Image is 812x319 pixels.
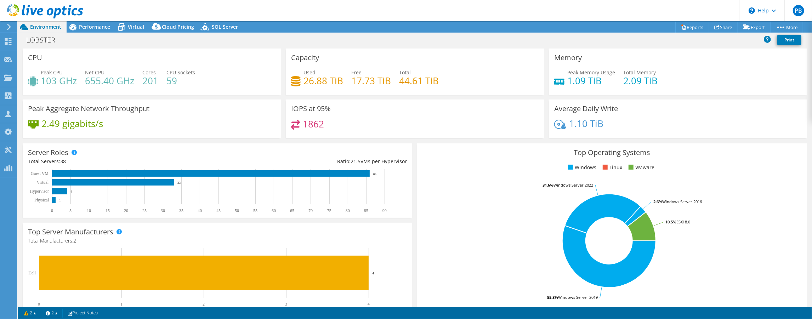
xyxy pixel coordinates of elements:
[41,77,77,85] h4: 103 GHz
[85,69,104,76] span: Net CPU
[120,302,123,307] text: 1
[85,77,134,85] h4: 655.40 GHz
[28,54,42,62] h3: CPU
[547,295,558,300] tspan: 55.3%
[216,208,221,213] text: 45
[777,35,801,45] a: Print
[553,182,593,188] tspan: Windows Server 2022
[166,69,195,76] span: CPU Sockets
[303,77,343,85] h4: 26.88 TiB
[51,208,53,213] text: 0
[709,22,738,33] a: Share
[558,295,598,300] tspan: Windows Server 2019
[30,189,49,194] text: Hypervisor
[327,208,331,213] text: 75
[79,23,110,30] span: Performance
[28,105,149,113] h3: Peak Aggregate Network Throughput
[217,158,407,165] div: Ratio: VMs per Hypervisor
[569,120,603,127] h4: 1.10 TiB
[285,302,287,307] text: 3
[59,199,61,202] text: 1
[73,237,76,244] span: 2
[382,208,387,213] text: 90
[793,5,804,16] span: PB
[738,22,771,33] a: Export
[566,164,596,171] li: Windows
[653,199,662,204] tspan: 2.6%
[399,77,439,85] h4: 44.61 TiB
[31,171,49,176] text: Guest VM
[28,149,68,156] h3: Server Roles
[567,77,615,85] h4: 1.09 TiB
[567,69,615,76] span: Peak Memory Usage
[627,164,654,171] li: VMware
[308,208,313,213] text: 70
[30,23,61,30] span: Environment
[142,69,156,76] span: Cores
[41,309,63,318] a: 2
[290,208,294,213] text: 65
[303,120,324,128] h4: 1862
[28,158,217,165] div: Total Servers:
[675,22,709,33] a: Reports
[198,208,202,213] text: 40
[212,23,238,30] span: SQL Server
[253,208,257,213] text: 55
[372,271,374,275] text: 4
[161,208,165,213] text: 30
[623,69,656,76] span: Total Memory
[28,270,36,275] text: Dell
[166,77,195,85] h4: 59
[346,208,350,213] text: 80
[665,219,676,224] tspan: 10.5%
[38,302,40,307] text: 0
[351,69,362,76] span: Free
[69,208,72,213] text: 5
[60,158,66,165] span: 38
[749,7,755,14] svg: \n
[676,219,690,224] tspan: ESXi 8.0
[422,149,801,156] h3: Top Operating Systems
[543,182,553,188] tspan: 31.6%
[34,198,49,203] text: Physical
[272,208,276,213] text: 60
[291,54,319,62] h3: Capacity
[623,77,658,85] h4: 2.09 TiB
[162,23,194,30] span: Cloud Pricing
[70,190,72,193] text: 4
[41,69,63,76] span: Peak CPU
[399,69,411,76] span: Total
[770,22,803,33] a: More
[177,181,181,184] text: 33
[235,208,239,213] text: 50
[28,237,407,245] h4: Total Manufacturers:
[364,208,368,213] text: 85
[28,228,113,236] h3: Top Server Manufacturers
[351,158,360,165] span: 21.5
[124,208,128,213] text: 20
[23,36,66,44] h1: LOBSTER
[142,77,158,85] h4: 201
[554,54,582,62] h3: Memory
[303,69,316,76] span: Used
[662,199,702,204] tspan: Windows Server 2016
[62,309,103,318] a: Project Notes
[41,120,103,127] h4: 2.49 gigabits/s
[554,105,618,113] h3: Average Daily Write
[87,208,91,213] text: 10
[368,302,370,307] text: 4
[19,309,41,318] a: 2
[142,208,147,213] text: 25
[179,208,183,213] text: 35
[106,208,110,213] text: 15
[203,302,205,307] text: 2
[128,23,144,30] span: Virtual
[601,164,622,171] li: Linux
[351,77,391,85] h4: 17.73 TiB
[291,105,331,113] h3: IOPS at 95%
[373,172,377,176] text: 86
[37,180,49,185] text: Virtual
